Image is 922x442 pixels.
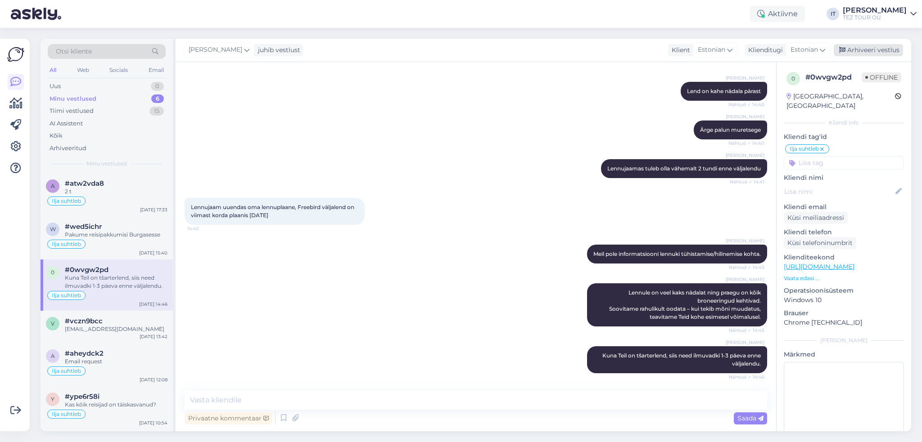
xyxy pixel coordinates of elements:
[51,396,54,402] span: y
[784,212,848,224] div: Küsi meiliaadressi
[784,228,904,237] p: Kliendi telefon
[668,45,690,55] div: Klient
[784,318,904,327] p: Chrome [TECHNICAL_ID]
[726,276,764,283] span: [PERSON_NAME]
[609,289,762,320] span: Lennule on veel kaks nädalat ning praegu on kõik broneeringud kehtivad. Soovitame rahulikult ooda...
[729,374,764,380] span: Nähtud ✓ 14:46
[151,94,164,103] div: 6
[108,64,130,76] div: Socials
[843,7,917,21] a: [PERSON_NAME]TEZ TOUR OÜ
[745,45,783,55] div: Klienditugi
[189,45,242,55] span: [PERSON_NAME]
[65,393,99,401] span: #ype6r58i
[729,327,764,334] span: Nähtud ✓ 14:45
[65,188,167,196] div: 2 t
[50,131,63,140] div: Kõik
[52,368,81,374] span: Ilja suhtleb
[784,295,904,305] p: Windows 10
[191,204,356,219] span: Lennujaam uuendas oma lennuplaane, Freebird väljalend on viimast korda plaanis [DATE]
[50,107,94,116] div: Tiimi vestlused
[784,253,904,262] p: Klienditeekond
[65,274,167,290] div: Kuna Teil on tšarterlend, siis need ilmuvadki 1-3 päeva enne väljalendu.
[784,350,904,359] p: Märkmed
[149,107,164,116] div: 15
[784,336,904,344] div: [PERSON_NAME]
[843,7,907,14] div: [PERSON_NAME]
[737,414,764,422] span: Saada
[726,152,764,159] span: [PERSON_NAME]
[56,47,92,56] span: Otsi kliente
[140,206,167,213] div: [DATE] 17:33
[50,119,83,128] div: AI Assistent
[602,352,762,367] span: Kuna Teil on tšarterlend, siis need ilmuvadki 1-3 päeva enne väljalendu.
[185,412,272,424] div: Privaatne kommentaar
[51,269,54,276] span: 0
[139,420,167,426] div: [DATE] 10:54
[140,333,167,340] div: [DATE] 13:42
[726,75,764,81] span: [PERSON_NAME]
[65,349,104,357] span: #aheydck2
[50,144,86,153] div: Arhiveeritud
[139,301,167,308] div: [DATE] 14:46
[726,237,764,244] span: [PERSON_NAME]
[147,64,166,76] div: Email
[65,223,102,231] span: #wed5ichr
[784,286,904,295] p: Operatsioonisüsteem
[784,237,856,249] div: Küsi telefoninumbrit
[65,357,167,366] div: Email request
[729,264,764,271] span: Nähtud ✓ 14:45
[805,72,862,83] div: # 0wvgw2pd
[65,401,167,409] div: Kas kõik reisijad on täiskasvanud?
[784,173,904,183] p: Kliendi nimi
[50,82,61,91] div: Uus
[52,411,81,417] span: Ilja suhtleb
[687,88,761,94] span: Lend on kahe nädala pärast
[65,266,108,274] span: #0wvgw2pd
[784,308,904,318] p: Brauser
[50,226,56,232] span: w
[65,231,167,239] div: Pakume reisipakkumisi Burgasesse
[7,46,24,63] img: Askly Logo
[791,75,795,82] span: 0
[728,140,764,147] span: Nähtud ✓ 14:40
[834,44,903,56] div: Arhiveeri vestlus
[700,126,761,133] span: Ärge palun muretsege
[726,339,764,346] span: [PERSON_NAME]
[48,64,58,76] div: All
[784,202,904,212] p: Kliendi email
[51,183,55,189] span: a
[786,92,895,111] div: [GEOGRAPHIC_DATA], [GEOGRAPHIC_DATA]
[791,45,818,55] span: Estonian
[139,250,167,256] div: [DATE] 15:40
[52,198,81,204] span: Ilja suhtleb
[730,179,764,185] span: Nähtud ✓ 14:41
[784,156,904,170] input: Lisa tag
[52,293,81,298] span: Ilja suhtleb
[862,72,901,82] span: Offline
[254,45,300,55] div: juhib vestlust
[827,8,839,20] div: IT
[784,119,904,127] div: Kliendi info
[140,376,167,383] div: [DATE] 12:08
[726,113,764,120] span: [PERSON_NAME]
[50,94,96,103] div: Minu vestlused
[607,165,761,172] span: Lennujaamas tuleb olla vähemalt 2 tundi enne väljalendu
[784,274,904,282] p: Vaata edasi ...
[75,64,91,76] div: Web
[151,82,164,91] div: 0
[784,263,854,271] a: [URL][DOMAIN_NAME]
[65,179,104,188] span: #atw2vda8
[52,241,81,247] span: Ilja suhtleb
[51,353,55,359] span: a
[51,320,54,327] span: v
[750,6,805,22] div: Aktiivne
[784,132,904,142] p: Kliendi tag'id
[65,317,103,325] span: #vczn9bcc
[790,146,819,152] span: Ilja suhtleb
[187,225,221,232] span: 14:42
[86,160,127,168] span: Minu vestlused
[698,45,725,55] span: Estonian
[65,325,167,333] div: [EMAIL_ADDRESS][DOMAIN_NAME]
[593,250,761,257] span: Meil pole informatsiooni lennuki tühistamise/hilinemise kohta.
[728,101,764,108] span: Nähtud ✓ 14:40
